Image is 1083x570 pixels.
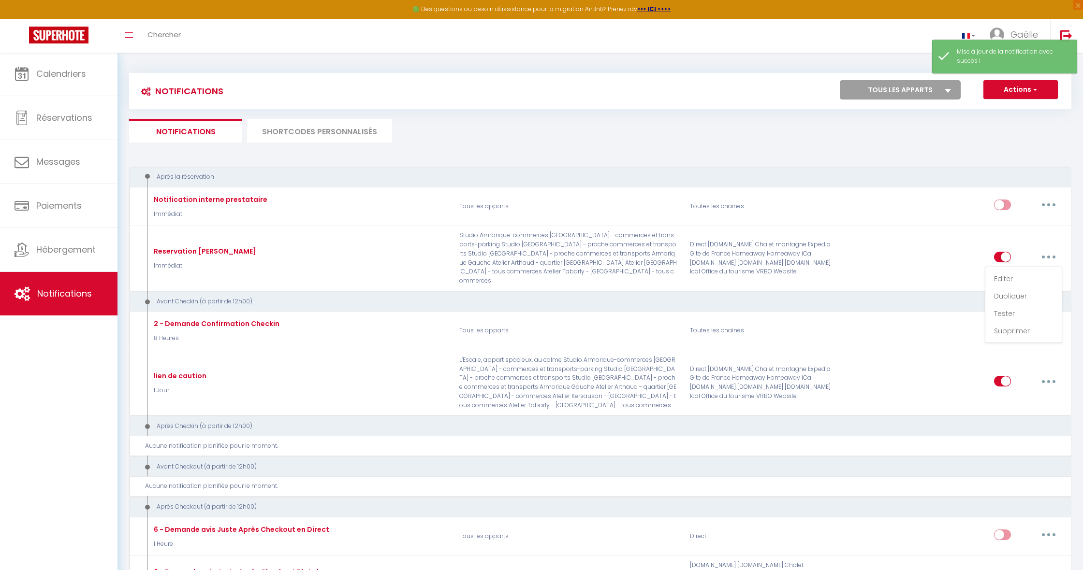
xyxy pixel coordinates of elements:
li: SHORTCODES PERSONNALISÉS [247,119,392,142]
div: Après la réservation [138,172,1044,182]
a: Tester [988,305,1059,322]
div: lien de caution [151,370,206,381]
div: Notification interne prestataire [151,194,267,205]
a: >>> ICI <<<< [637,5,671,13]
div: Aucune notification planifiée pour le moment. [145,442,1063,451]
div: Direct [DOMAIN_NAME] Chalet montagne Expedia Gite de France Homeaway Homeaway iCal [DOMAIN_NAME] ... [684,356,838,410]
div: Toutes les chaines [684,317,838,345]
span: Notifications [37,287,92,299]
p: Immédiat [151,210,267,219]
span: Paiements [36,199,82,212]
span: Gaëlle [1010,28,1038,41]
div: Mise à jour de la notification avec succès ! [957,47,1067,66]
span: Chercher [147,29,181,40]
a: Dupliquer [988,288,1059,304]
li: Notifications [129,119,242,142]
div: Aucune notification planifiée pour le moment. [145,482,1063,491]
h3: Notifications [136,80,223,102]
p: L’Escale, appart spacieux, au calme Studio Armorique-commerces [GEOGRAPHIC_DATA] - commerces et t... [453,356,684,410]
img: logout [1060,29,1072,42]
p: Tous les apparts [453,522,684,550]
a: Editer [988,271,1059,287]
span: Messages [36,156,80,168]
p: 1 Jour [151,386,206,395]
div: 2 - Demande Confirmation Checkin [151,318,279,329]
div: Toutes les chaines [684,192,838,220]
div: Reservation [PERSON_NAME] [151,246,256,256]
img: Super Booking [29,27,88,43]
span: Calendriers [36,68,86,80]
div: 6 - Demande avis Juste Après Checkout en Direct [151,524,329,535]
button: Actions [983,80,1058,100]
div: Avant Checkin (à partir de 12h00) [138,297,1044,306]
p: 8 Heures [151,334,279,343]
a: Supprimer [988,323,1059,339]
p: 1 Heure [151,540,329,549]
p: Tous les apparts [453,317,684,345]
a: ... Gaëlle [982,19,1050,53]
span: Hébergement [36,243,96,256]
span: Réservations [36,112,92,124]
div: Direct [684,522,838,550]
p: Immédiat [151,261,256,271]
p: Tous les apparts [453,192,684,220]
div: Direct [DOMAIN_NAME] Chalet montagne Expedia Gite de France Homeaway Homeaway iCal [DOMAIN_NAME] ... [684,231,838,285]
a: Chercher [140,19,188,53]
div: Après Checkout (à partir de 12h00) [138,502,1044,512]
img: ... [990,28,1004,42]
div: Avant Checkout (à partir de 12h00) [138,462,1044,471]
div: Après Checkin (à partir de 12h00) [138,422,1044,431]
p: Studio Armorique-commerces [GEOGRAPHIC_DATA] - commerces et transports-parking Studio [GEOGRAPHIC... [453,231,684,285]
